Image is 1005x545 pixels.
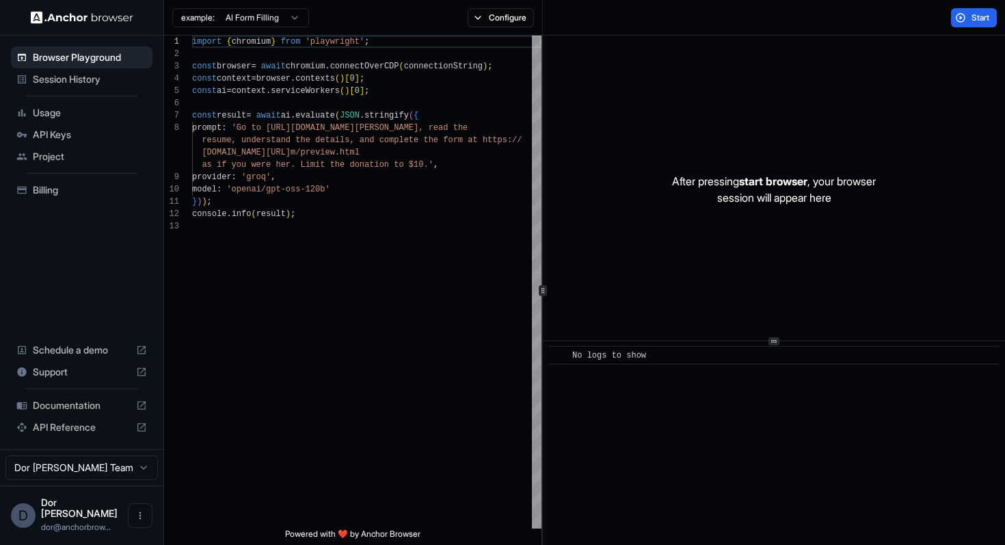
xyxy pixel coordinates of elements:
div: Project [11,146,152,168]
span: 0 [355,86,360,96]
span: serviceWorkers [271,86,340,96]
span: Documentation [33,399,131,412]
div: Session History [11,68,152,90]
span: 'Go to [URL][DOMAIN_NAME][PERSON_NAME], re [232,123,438,133]
span: m/preview.html [291,148,360,157]
span: from [281,37,301,46]
span: ai [217,86,226,96]
div: API Keys [11,124,152,146]
span: ; [487,62,492,71]
span: Browser Playground [33,51,147,64]
span: Start [971,12,991,23]
span: evaluate [295,111,335,120]
span: . [360,111,364,120]
span: = [226,86,231,96]
span: ) [340,74,345,83]
div: 13 [164,220,179,232]
span: ; [364,86,369,96]
span: . [226,209,231,219]
span: result [217,111,246,120]
span: Powered with ❤️ by Anchor Browser [285,529,420,545]
span: const [192,86,217,96]
span: result [256,209,286,219]
button: Configure [468,8,534,27]
span: ( [409,111,414,120]
div: Support [11,361,152,383]
span: prompt [192,123,222,133]
span: import [192,37,222,46]
span: ai [281,111,291,120]
span: ) [202,197,206,207]
button: Start [951,8,997,27]
div: 10 [164,183,179,196]
span: as if you were her. Limit the donation to $10.' [202,160,433,170]
div: 2 [164,48,179,60]
span: await [261,62,286,71]
span: . [325,62,330,71]
span: dor@anchorbrowser.io [41,522,111,532]
span: context [217,74,251,83]
span: : [217,185,222,194]
div: 9 [164,171,179,183]
div: Browser Playground [11,46,152,68]
span: Session History [33,72,147,86]
span: ( [335,111,340,120]
span: ; [360,74,364,83]
span: ) [286,209,291,219]
span: } [271,37,276,46]
div: 7 [164,109,179,122]
span: 'openai/gpt-oss-120b' [226,185,330,194]
span: orm at https:// [448,135,522,145]
div: 4 [164,72,179,85]
span: resume, understand the details, and complete the f [202,135,448,145]
span: : [222,123,226,133]
span: ) [483,62,487,71]
span: chromium [286,62,325,71]
span: await [256,111,281,120]
div: 3 [164,60,179,72]
span: ; [364,37,369,46]
span: ) [345,86,349,96]
span: { [226,37,231,46]
span: . [266,86,271,96]
span: = [251,74,256,83]
span: ; [291,209,295,219]
div: 11 [164,196,179,208]
span: [DOMAIN_NAME][URL] [202,148,291,157]
span: ( [340,86,345,96]
span: [ [345,74,349,83]
span: No logs to show [572,351,646,360]
div: Documentation [11,395,152,416]
span: JSON [340,111,360,120]
span: Billing [33,183,147,197]
span: const [192,74,217,83]
span: : [232,172,237,182]
span: example: [181,12,215,23]
div: 6 [164,97,179,109]
span: 0 [349,74,354,83]
span: = [246,111,251,120]
span: const [192,111,217,120]
span: contexts [295,74,335,83]
span: connectionString [404,62,483,71]
div: 8 [164,122,179,134]
span: . [291,111,295,120]
span: context [232,86,266,96]
div: Billing [11,179,152,201]
span: console [192,209,226,219]
span: { [414,111,418,120]
span: stringify [364,111,409,120]
span: browser [217,62,251,71]
span: API Keys [33,128,147,142]
div: D [11,503,36,528]
span: ; [207,197,212,207]
span: chromium [232,37,271,46]
span: = [251,62,256,71]
span: API Reference [33,421,131,434]
span: ( [399,62,404,71]
p: After pressing , your browser session will appear here [672,173,876,206]
span: Project [33,150,147,163]
span: 'groq' [241,172,271,182]
span: [ [349,86,354,96]
span: provider [192,172,232,182]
